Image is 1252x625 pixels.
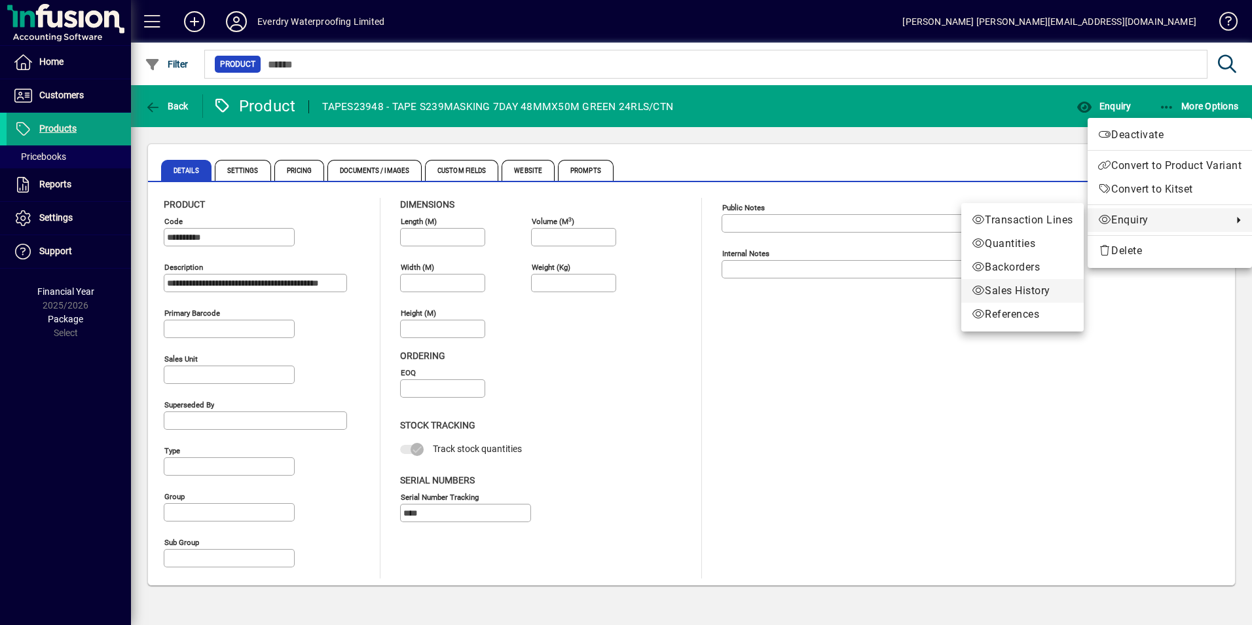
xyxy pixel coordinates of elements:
[972,236,1073,252] span: Quantities
[1098,127,1242,143] span: Deactivate
[1098,181,1242,197] span: Convert to Kitset
[1098,212,1226,228] span: Enquiry
[972,212,1073,228] span: Transaction Lines
[972,283,1073,299] span: Sales History
[972,307,1073,322] span: References
[1098,243,1242,259] span: Delete
[1088,123,1252,147] button: Deactivate product
[1098,158,1242,174] span: Convert to Product Variant
[972,259,1073,275] span: Backorders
